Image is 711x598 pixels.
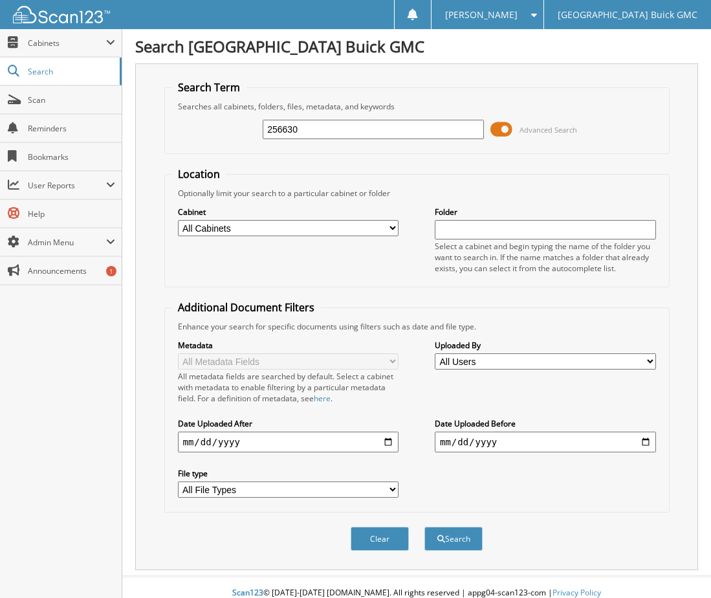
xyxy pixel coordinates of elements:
[435,241,656,274] div: Select a cabinet and begin typing the name of the folder you want to search in. If the name match...
[28,38,106,49] span: Cabinets
[28,265,115,276] span: Announcements
[435,206,656,217] label: Folder
[520,125,577,135] span: Advanced Search
[552,587,601,598] a: Privacy Policy
[28,208,115,219] span: Help
[178,371,399,404] div: All metadata fields are searched by default. Select a cabinet with metadata to enable filtering b...
[13,6,110,23] img: scan123-logo-white.svg
[28,180,106,191] span: User Reports
[171,101,662,112] div: Searches all cabinets, folders, files, metadata, and keywords
[178,468,399,479] label: File type
[445,11,518,19] span: [PERSON_NAME]
[171,188,662,199] div: Optionally limit your search to a particular cabinet or folder
[28,123,115,134] span: Reminders
[28,94,115,105] span: Scan
[171,300,321,315] legend: Additional Document Filters
[424,527,483,551] button: Search
[314,393,331,404] a: here
[28,237,106,248] span: Admin Menu
[351,527,409,551] button: Clear
[106,266,116,276] div: 1
[435,418,656,429] label: Date Uploaded Before
[178,432,399,452] input: start
[171,80,246,94] legend: Search Term
[435,340,656,351] label: Uploaded By
[171,167,226,181] legend: Location
[28,151,115,162] span: Bookmarks
[178,340,399,351] label: Metadata
[232,587,263,598] span: Scan123
[135,36,698,57] h1: Search [GEOGRAPHIC_DATA] Buick GMC
[178,418,399,429] label: Date Uploaded After
[171,321,662,332] div: Enhance your search for specific documents using filters such as date and file type.
[558,11,697,19] span: [GEOGRAPHIC_DATA] Buick GMC
[435,432,656,452] input: end
[28,66,113,77] span: Search
[178,206,399,217] label: Cabinet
